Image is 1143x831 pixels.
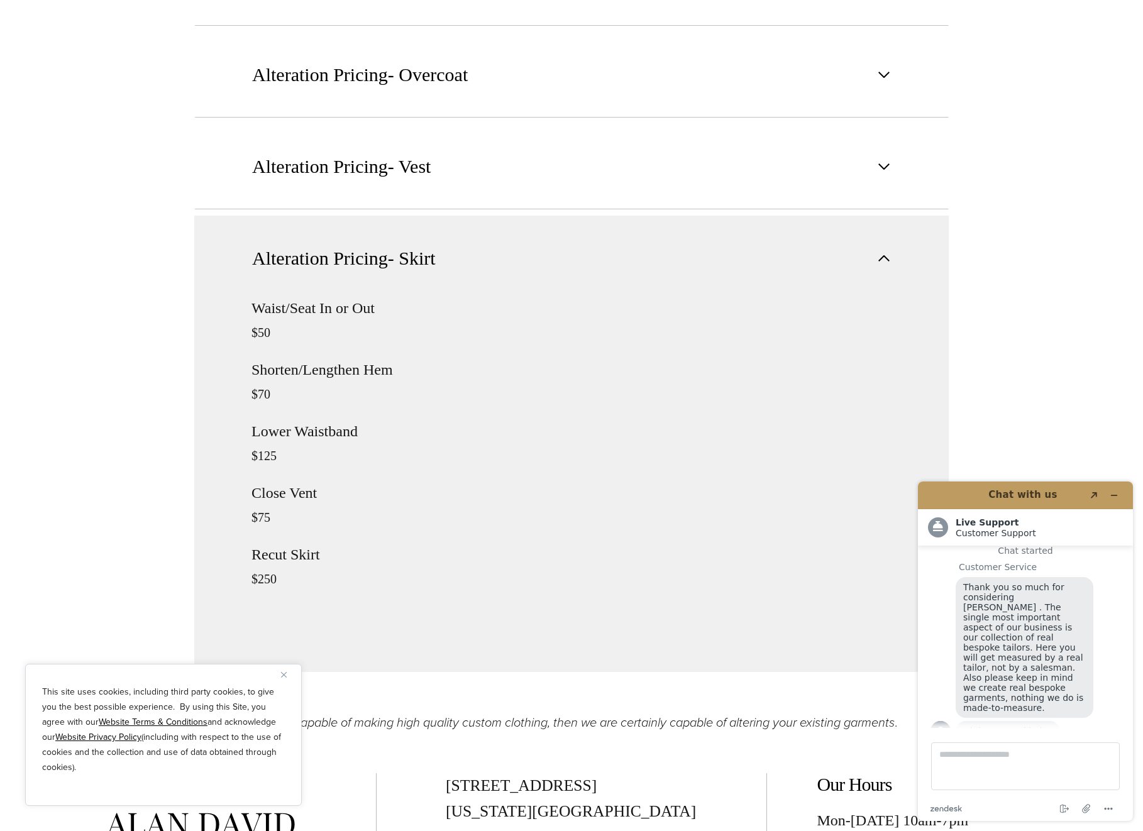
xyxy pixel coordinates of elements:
div: [STREET_ADDRESS] [US_STATE][GEOGRAPHIC_DATA] [446,773,697,825]
p: $70 [251,387,559,402]
a: Website Privacy Policy [55,730,141,744]
em: If we are capable of making high quality custom clothing, then we are certainly capable of alteri... [246,713,895,732]
span: Chat [30,9,55,20]
span: Alteration Pricing- Vest [252,153,431,180]
p: $250 [251,571,559,586]
h4: Recut Skirt [251,547,559,562]
button: Alteration Pricing- Skirt [194,216,949,300]
h2: Our Hours [817,773,1069,796]
p: $75 [251,510,559,525]
a: Website Terms & Conditions [99,715,207,729]
p: . [194,672,949,732]
h4: Lower Waistband [251,424,559,439]
p: $125 [251,448,559,463]
button: Close [281,667,296,682]
span: Alteration Pricing- Overcoat [252,61,468,89]
p: $50 [251,325,559,340]
h4: Close Vent [251,485,559,500]
button: Alteration Pricing- Overcoat [194,32,949,118]
div: Alteration Pricing- Skirt [194,300,949,672]
span: Alteration Pricing- Skirt [252,245,436,272]
iframe: Find more information here [908,471,1143,831]
img: Close [281,672,287,678]
h4: Shorten/Lengthen Hem [251,362,559,377]
p: This site uses cookies, including third party cookies, to give you the best possible experience. ... [42,685,285,775]
button: Alteration Pricing- Vest [194,124,949,209]
h4: Waist/Seat In or Out [251,300,559,316]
